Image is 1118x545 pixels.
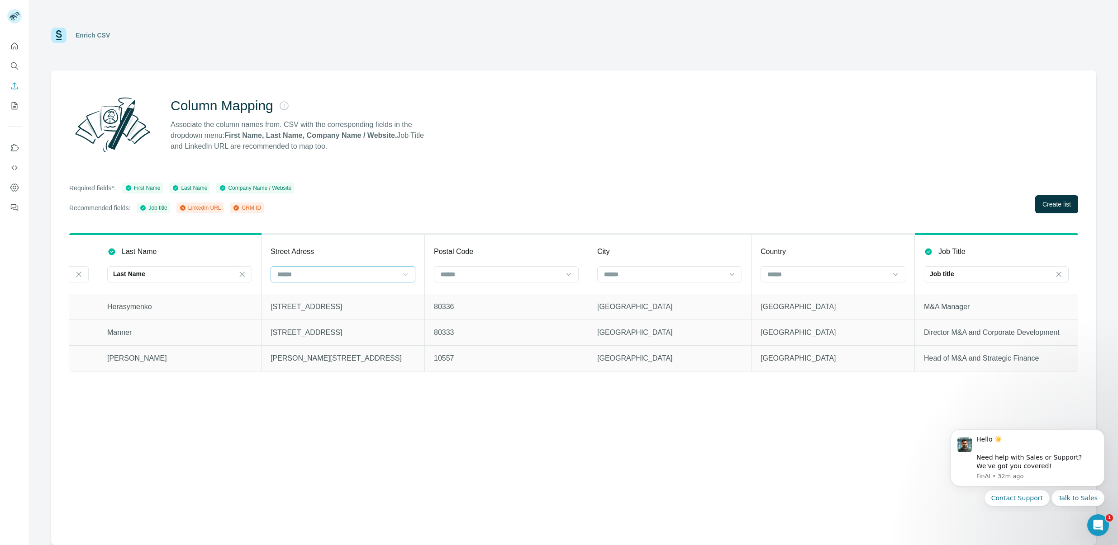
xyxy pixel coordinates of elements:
[1042,200,1071,209] span: Create list
[597,246,610,257] p: City
[69,203,130,212] p: Recommended fields:
[597,353,742,364] p: [GEOGRAPHIC_DATA]
[122,246,157,257] p: Last Name
[271,301,415,312] p: [STREET_ADDRESS]
[597,301,742,312] p: [GEOGRAPHIC_DATA]
[924,353,1069,364] p: Head of M&A and Strategic Finance
[761,327,905,338] p: [GEOGRAPHIC_DATA]
[938,246,966,257] p: Job Title
[7,98,22,114] button: My lists
[271,353,415,364] p: [PERSON_NAME][STREET_ADDRESS]
[937,421,1118,512] iframe: Intercom notifications message
[434,327,579,338] p: 80333
[924,301,1069,312] p: M&A Manager
[107,327,252,338] p: Manner
[7,179,22,196] button: Dashboard
[924,327,1069,338] p: Director M&A and Corporate Development
[69,92,156,157] img: Surfe Illustration - Column Mapping
[179,204,221,212] div: LinkedIn URL
[761,246,786,257] p: Country
[139,204,167,212] div: Job title
[7,58,22,74] button: Search
[219,184,291,192] div: Company Name / Website
[7,199,22,216] button: Feedback
[7,140,22,156] button: Use Surfe on LinkedIn
[172,184,207,192] div: Last Name
[233,204,261,212] div: CRM ID
[125,184,161,192] div: First Name
[113,269,145,278] p: Last Name
[1106,514,1113,522] span: 1
[597,327,742,338] p: [GEOGRAPHIC_DATA]
[69,183,116,193] p: Required fields*:
[224,132,397,139] strong: First Name, Last Name, Company Name / Website.
[271,327,415,338] p: [STREET_ADDRESS]
[7,38,22,54] button: Quick start
[434,301,579,312] p: 80336
[761,301,905,312] p: [GEOGRAPHIC_DATA]
[171,98,273,114] h2: Column Mapping
[171,119,432,152] p: Associate the column names from. CSV with the corresponding fields in the dropdown menu: Job Titl...
[107,353,252,364] p: [PERSON_NAME]
[51,28,67,43] img: Surfe Logo
[434,246,473,257] p: Postal Code
[7,160,22,176] button: Use Surfe API
[271,246,314,257] p: Street Adress
[107,301,252,312] p: Herasymenko
[7,78,22,94] button: Enrich CSV
[930,269,954,278] p: Job title
[1087,514,1109,536] iframe: Intercom live chat
[1035,195,1078,213] button: Create list
[434,353,579,364] p: 10557
[761,353,905,364] p: [GEOGRAPHIC_DATA]
[76,31,110,40] div: Enrich CSV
